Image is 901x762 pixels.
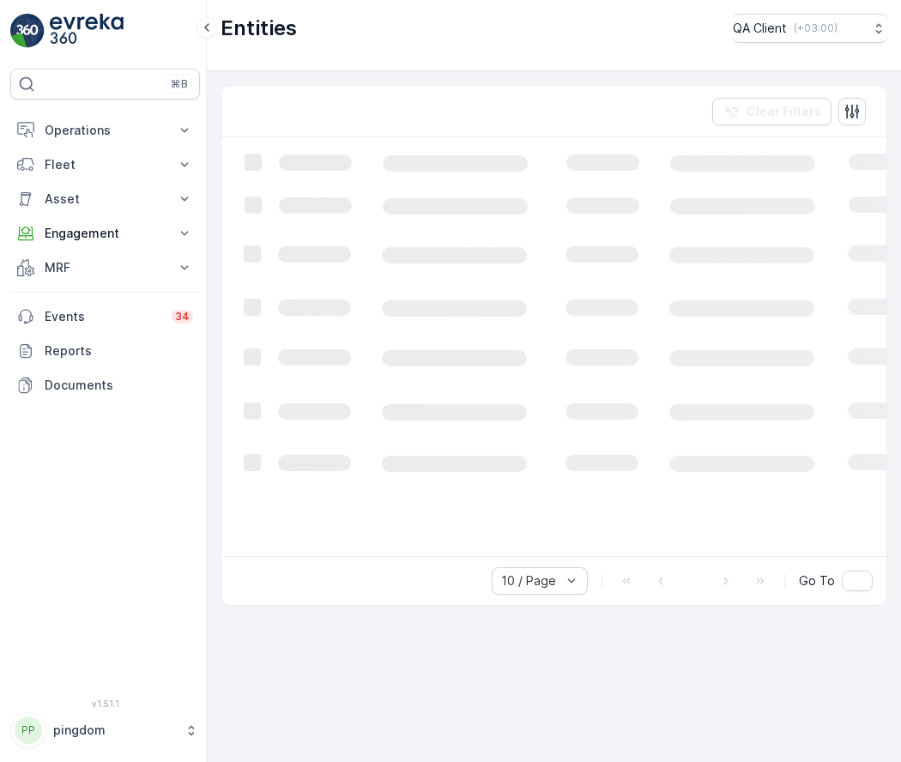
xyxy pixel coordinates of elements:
div: PP [15,717,42,744]
p: QA Client [733,20,787,37]
button: Asset [10,182,200,216]
a: Documents [10,368,200,402]
button: Operations [10,113,200,148]
button: Engagement [10,216,200,251]
p: Fleet [45,156,166,173]
p: Documents [45,377,193,394]
img: logo [10,14,45,48]
a: Events34 [10,299,200,334]
p: Reports [45,342,193,360]
p: Entities [221,15,297,42]
button: PPpingdom [10,712,200,748]
button: Fleet [10,148,200,182]
p: MRF [45,259,166,276]
p: Engagement [45,225,166,242]
button: Clear Filters [712,98,831,125]
button: MRF [10,251,200,285]
p: Clear Filters [747,103,821,120]
p: Operations [45,122,166,139]
a: Reports [10,334,200,368]
span: Go To [799,572,835,590]
img: logo_light-DOdMpM7g.png [50,14,124,48]
p: pingdom [53,722,176,739]
p: ( +03:00 ) [794,21,838,35]
button: QA Client(+03:00) [733,14,887,43]
p: Asset [45,190,166,208]
p: 34 [175,310,190,324]
p: ⌘B [171,77,188,91]
span: v 1.51.1 [10,698,200,709]
p: Events [45,308,161,325]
